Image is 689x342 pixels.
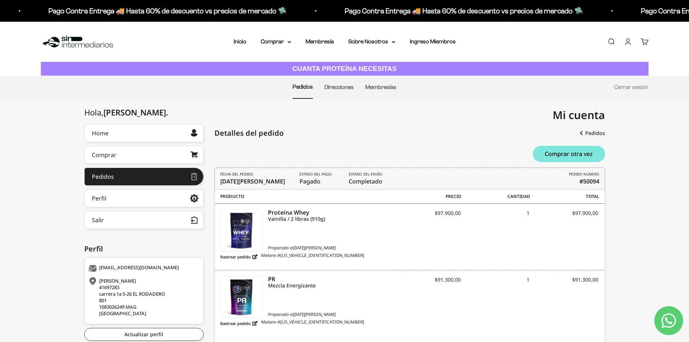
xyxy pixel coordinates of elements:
[92,130,109,136] div: Home
[84,189,204,207] a: Perfil
[293,84,313,90] a: Pedidos
[214,128,284,139] div: Detalles del pedido
[84,146,204,164] a: Comprar
[530,193,599,200] span: Total
[84,168,204,186] a: Pedidos
[529,276,598,290] div: $91.300,00
[234,38,246,45] a: Inicio
[220,252,258,261] a: Rastrear pedido
[220,319,258,328] a: Rastrear pedido
[292,65,397,72] strong: CUANTA PROTEÍNA NECESITAS
[579,177,599,186] b: #50094
[220,193,392,200] span: Producto
[166,107,168,118] span: .
[261,37,291,46] summary: Comprar
[569,172,599,177] i: PEDIDO NÚMERO
[545,151,593,157] span: Comprar otra vez
[261,319,364,328] span: Melonn #[US_VEHICLE_IDENTIFICATION_NUMBER]
[349,172,385,186] span: Completado
[299,172,332,177] i: Estado del pago:
[84,211,204,229] button: Salir
[435,276,461,283] span: $91.300,00
[306,38,334,45] a: Membresía
[614,84,648,90] a: Cerrar sesión
[435,210,461,216] span: $97.900,00
[580,127,605,140] a: Pedidos
[337,5,575,17] p: Pago Contra Entrega 🚚 Hasta 60% de descuento vs precios de mercado 🛸
[461,276,529,290] div: 1
[529,209,598,224] div: $97.900,00
[324,84,354,90] a: Direcciones
[533,146,605,162] button: Comprar otra vez
[84,124,204,142] a: Home
[349,172,383,177] i: Estado del envío:
[268,276,392,282] i: PR
[268,209,392,222] a: Proteína Whey Vainilla / 2 libras (910g)
[220,172,253,177] i: FECHA DEL PEDIDO
[553,107,605,122] span: Mi cuenta
[92,152,116,158] div: Comprar
[293,311,336,317] time: [DATE][PERSON_NAME]
[392,193,462,200] span: Precio
[84,328,204,341] a: Actualizar perfil
[92,217,104,223] div: Salir
[268,216,392,222] i: Vainilla / 2 libras (910g)
[92,195,106,201] div: Perfil
[365,84,396,90] a: Membresías
[41,62,648,76] a: CUANTA PROTEÍNA NECESITAS
[220,245,392,251] span: Preparado el
[88,265,198,272] div: [EMAIL_ADDRESS][DOMAIN_NAME]
[221,210,262,251] img: Proteína Whey - Vainilla - Vainilla / 2 libras (910g)
[261,252,364,261] span: Melonn #[US_VEHICLE_IDENTIFICATION_NUMBER]
[461,209,529,224] div: 1
[268,276,392,289] a: PR Mezcla Energizante
[348,37,395,46] summary: Sobre Nosotros
[220,276,263,318] a: PR - Mezcla Energizante
[220,209,263,252] a: Proteína Whey - Vainilla - Vainilla / 2 libras (910g)
[268,282,392,289] i: Mezcla Energizante
[299,172,334,186] span: Pagado
[84,244,204,254] div: Perfil
[92,174,114,180] div: Pedidos
[410,38,456,45] a: Ingreso Miembros
[88,278,198,317] div: [PERSON_NAME] 41697283 carrera 1a 5-26 EL RODADERO 801 1083026249 MAG [GEOGRAPHIC_DATA]
[461,193,530,200] span: Cantidad
[221,276,262,318] img: PR - Mezcla Energizante
[268,209,392,216] i: Proteína Whey
[220,177,285,185] time: [DATE][PERSON_NAME]
[293,245,336,251] time: [DATE][PERSON_NAME]
[220,311,392,318] span: Preparado el
[41,5,279,17] p: Pago Contra Entrega 🚚 Hasta 60% de descuento vs precios de mercado 🛸
[103,107,168,118] span: [PERSON_NAME]
[84,108,168,117] div: Hola,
